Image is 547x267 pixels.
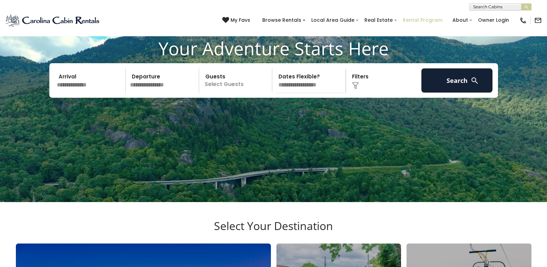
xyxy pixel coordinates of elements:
[421,68,493,93] button: Search
[449,15,471,26] a: About
[534,17,542,24] img: mail-regular-black.png
[222,17,252,24] a: My Favs
[259,15,305,26] a: Browse Rentals
[475,15,512,26] a: Owner Login
[352,82,359,89] img: filter--v1.png
[201,68,272,93] p: Select Guests
[399,15,446,26] a: Rental Program
[519,17,527,24] img: phone-regular-black.png
[308,15,358,26] a: Local Area Guide
[15,219,533,244] h3: Select Your Destination
[5,13,101,27] img: Blue-2.png
[470,76,479,85] img: search-regular-white.png
[361,15,396,26] a: Real Estate
[5,38,542,59] h1: Your Adventure Starts Here
[231,17,250,24] span: My Favs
